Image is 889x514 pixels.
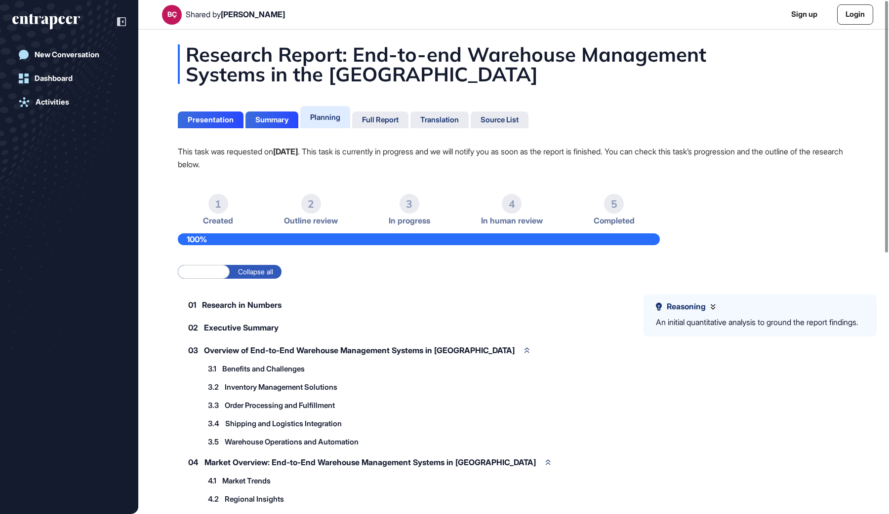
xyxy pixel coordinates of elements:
div: 100% [178,233,660,245]
span: Reasoning [667,302,706,311]
label: Expand all [178,265,230,279]
span: Research in Numbers [202,301,282,309]
span: 3.2 [208,383,219,391]
span: 02 [188,324,198,331]
label: Collapse all [230,265,282,279]
span: In human review [481,216,543,225]
strong: [DATE] [273,147,298,156]
div: Activities [36,98,69,107]
span: Warehouse Operations and Automation [225,438,359,445]
span: [PERSON_NAME] [221,9,285,19]
div: An initial quantitative analysis to ground the report findings. [656,316,858,329]
span: Completed [594,216,635,225]
span: Market Trends [222,477,271,484]
div: Source List [481,115,519,124]
span: 3.4 [208,420,219,427]
p: This task was requested on . This task is currently in progress and we will notify you as soon as... [178,145,849,171]
div: entrapeer-logo [12,14,80,30]
div: New Conversation [35,50,99,59]
span: Outline review [284,216,338,225]
span: 4.1 [208,477,216,484]
div: 2 [301,194,321,214]
span: Inventory Management Solutions [225,383,337,391]
div: 5 [604,194,624,214]
span: Order Processing and Fulfillment [225,402,335,409]
div: Planning [310,112,340,122]
span: 04 [188,458,199,466]
span: 3.1 [208,365,216,372]
span: Regional Insights [225,495,284,503]
span: 3.5 [208,438,219,445]
span: In progress [389,216,430,225]
span: Market Overview: End-to-End Warehouse Management Systems in [GEOGRAPHIC_DATA] [204,458,536,466]
div: 4 [502,194,522,214]
div: Dashboard [35,74,73,83]
span: 4.2 [208,495,219,503]
div: 1 [208,194,228,214]
span: Shipping and Logistics Integration [225,420,342,427]
span: 3.3 [208,402,219,409]
div: 3 [400,194,419,214]
div: Presentation [188,115,234,124]
div: Shared by [186,10,285,19]
span: Executive Summary [204,324,279,331]
div: Research Report: End-to-end Warehouse Management Systems in the [GEOGRAPHIC_DATA] [178,44,849,84]
span: Benefits and Challenges [222,365,305,372]
span: 01 [188,301,196,309]
div: Summary [255,115,288,124]
div: BÇ [167,10,177,18]
div: Full Report [362,115,399,124]
a: Sign up [791,9,817,20]
span: Created [203,216,233,225]
a: Login [837,4,873,25]
span: 03 [188,346,198,354]
span: Overview of End-to-End Warehouse Management Systems in [GEOGRAPHIC_DATA] [204,346,515,354]
div: Translation [420,115,459,124]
